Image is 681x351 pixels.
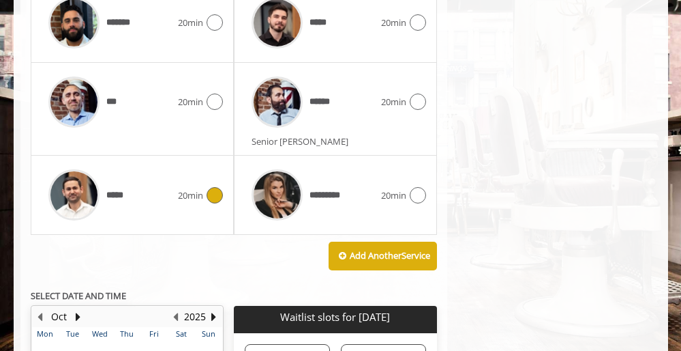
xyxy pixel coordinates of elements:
button: Next Month [73,309,84,324]
button: Next Year [209,309,220,324]
span: 20min [381,16,406,30]
span: 20min [178,95,203,109]
p: Waitlist slots for [DATE] [239,311,432,323]
span: Senior [PERSON_NAME] [252,135,355,148]
button: Previous Year [170,309,181,324]
span: 20min [381,188,406,203]
span: 20min [178,188,203,203]
th: Fri [140,327,168,341]
span: 20min [381,95,406,109]
b: Add Another Service [350,249,430,262]
th: Sun [195,327,222,341]
th: Sat [168,327,195,341]
th: Mon [32,327,59,341]
button: Oct [51,309,67,324]
b: SELECT DATE AND TIME [31,290,126,302]
th: Wed [86,327,113,341]
button: 2025 [184,309,206,324]
th: Thu [113,327,140,341]
th: Tue [59,327,86,341]
button: Add AnotherService [329,242,437,270]
button: Previous Month [35,309,46,324]
span: 20min [178,16,203,30]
